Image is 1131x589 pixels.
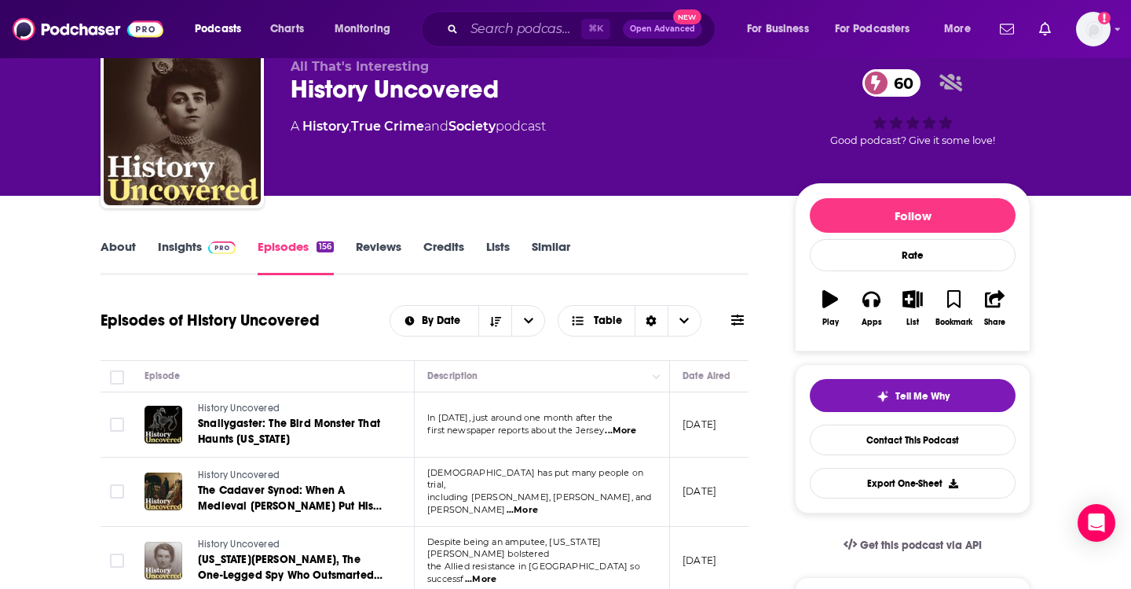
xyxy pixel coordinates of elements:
div: 156 [317,241,334,252]
h2: Choose List sort [390,305,546,337]
span: and [424,119,448,134]
span: Despite being an amputee, [US_STATE][PERSON_NAME] bolstered [427,536,601,560]
div: Bookmark [935,318,972,327]
span: the Allied resistance in [GEOGRAPHIC_DATA] so successf [427,561,640,584]
a: Episodes156 [258,239,334,275]
span: 60 [878,69,921,97]
a: History Uncovered [198,402,386,416]
div: List [906,318,919,327]
p: [DATE] [683,418,716,431]
div: Episode [145,366,180,385]
div: Search podcasts, credits, & more... [436,11,730,47]
a: Snallygaster: The Bird Monster That Haunts [US_STATE] [198,416,386,447]
button: Export One-Sheet [810,468,1016,499]
a: [US_STATE][PERSON_NAME], The One-Legged Spy Who Outsmarted The Nazis [198,552,386,583]
button: Apps [851,280,891,337]
a: The Cadaver Synod: When A Medieval [PERSON_NAME] Put His Predecessor's Corpse On Trial [198,483,386,514]
span: Tell Me Why [895,390,950,403]
a: InsightsPodchaser Pro [158,239,236,275]
span: History Uncovered [198,539,280,550]
div: Apps [862,318,882,327]
button: open menu [736,17,829,42]
a: Similar [532,239,570,275]
div: Rate [810,239,1016,271]
button: Play [810,280,851,337]
span: Good podcast? Give it some love! [830,134,995,146]
span: For Business [747,18,809,40]
button: Sort Direction [478,306,511,336]
a: About [101,239,136,275]
button: Show profile menu [1076,12,1111,46]
img: Podchaser Pro [208,241,236,254]
button: Choose View [558,305,701,337]
span: Monitoring [335,18,390,40]
span: ...More [507,504,538,517]
span: New [673,9,701,24]
span: Get this podcast via API [860,539,982,552]
span: ...More [465,573,496,586]
span: Snallygaster: The Bird Monster That Haunts [US_STATE] [198,417,380,446]
button: open menu [184,17,262,42]
div: Description [427,366,478,385]
a: Credits [423,239,464,275]
button: open menu [933,17,990,42]
div: Open Intercom Messenger [1078,504,1115,542]
img: User Profile [1076,12,1111,46]
div: 60Good podcast? Give it some love! [795,59,1030,156]
img: Podchaser - Follow, Share and Rate Podcasts [13,14,163,44]
p: [DATE] [683,484,716,498]
a: 60 [862,69,921,97]
svg: Add a profile image [1098,12,1111,24]
a: Show notifications dropdown [1033,16,1057,42]
div: Sort Direction [635,306,668,336]
span: Open Advanced [630,25,695,33]
div: Play [822,318,839,327]
span: By Date [422,315,466,326]
a: Show notifications dropdown [994,16,1020,42]
input: Search podcasts, credits, & more... [464,17,581,42]
span: More [944,18,971,40]
button: List [892,280,933,337]
a: History Uncovered [198,538,386,552]
button: open menu [324,17,411,42]
span: In [DATE], just around one month after the [427,412,613,423]
a: Reviews [356,239,401,275]
span: first newspaper reports about the Jersey [427,425,604,436]
span: Table [594,315,622,326]
p: [DATE] [683,554,716,567]
a: True Crime [351,119,424,134]
button: open menu [825,17,933,42]
span: Charts [270,18,304,40]
div: Share [984,318,1005,327]
span: The Cadaver Synod: When A Medieval [PERSON_NAME] Put His Predecessor's Corpse On Trial [198,484,382,528]
span: For Podcasters [835,18,910,40]
img: tell me why sparkle [877,390,889,403]
a: Contact This Podcast [810,425,1016,455]
span: ...More [605,425,636,437]
div: Date Aired [683,366,730,385]
a: Lists [486,239,510,275]
a: History [302,119,349,134]
a: Get this podcast via API [831,526,994,565]
span: Toggle select row [110,484,124,499]
img: History Uncovered [104,48,261,205]
span: Toggle select row [110,554,124,568]
a: Charts [260,17,313,42]
span: History Uncovered [198,403,280,414]
a: History Uncovered [198,469,386,483]
button: open menu [390,315,479,326]
button: Column Actions [647,367,666,386]
span: [DEMOGRAPHIC_DATA] has put many people on trial, [427,467,643,491]
a: Society [448,119,496,134]
button: Share [975,280,1016,337]
h1: Episodes of History Uncovered [101,311,320,330]
span: , [349,119,351,134]
button: Follow [810,198,1016,233]
div: A podcast [291,117,546,136]
span: All That's Interesting [291,59,429,74]
span: Podcasts [195,18,241,40]
button: Bookmark [933,280,974,337]
span: ⌘ K [581,19,610,39]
